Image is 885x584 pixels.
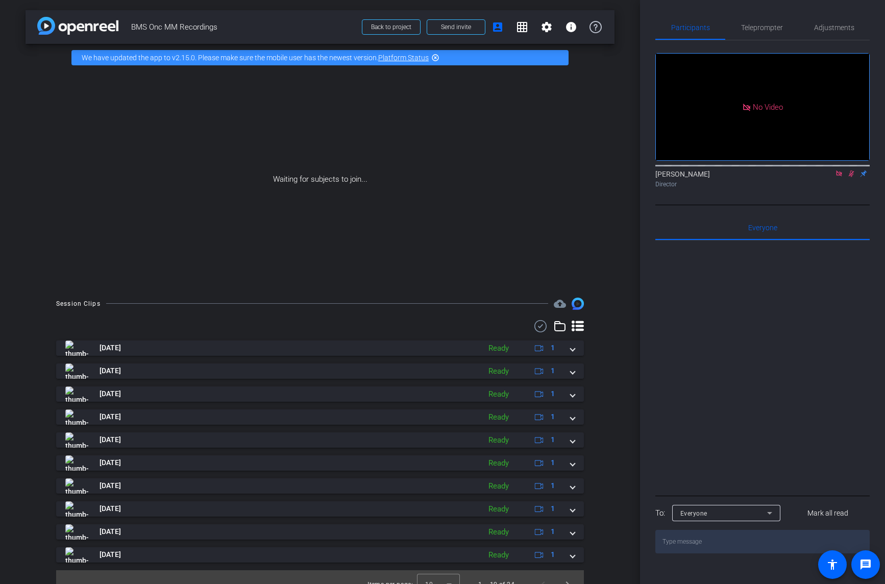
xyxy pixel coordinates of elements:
span: Send invite [441,23,471,31]
mat-expansion-panel-header: thumb-nail[DATE]Ready1 [56,409,584,425]
img: app-logo [37,17,118,35]
span: 1 [551,526,555,537]
button: Back to project [362,19,421,35]
mat-icon: account_box [491,21,504,33]
img: thumb-nail [65,432,88,448]
div: To: [655,507,665,519]
span: BMS Onc MM Recordings [131,17,356,37]
img: thumb-nail [65,501,88,517]
img: thumb-nail [65,386,88,402]
div: Ready [483,434,514,446]
mat-expansion-panel-header: thumb-nail[DATE]Ready1 [56,432,584,448]
div: Director [655,180,870,189]
span: [DATE] [100,434,121,445]
div: Ready [483,388,514,400]
span: 1 [551,388,555,399]
div: Ready [483,503,514,515]
mat-expansion-panel-header: thumb-nail[DATE]Ready1 [56,455,584,471]
mat-expansion-panel-header: thumb-nail[DATE]Ready1 [56,547,584,563]
mat-icon: grid_on [516,21,528,33]
div: Ready [483,411,514,423]
span: No Video [753,102,783,111]
mat-icon: message [859,558,872,571]
span: 1 [551,503,555,514]
a: Platform Status [378,54,429,62]
div: Waiting for subjects to join... [26,71,614,287]
span: 1 [551,343,555,353]
span: [DATE] [100,343,121,353]
div: Ready [483,526,514,538]
mat-icon: accessibility [826,558,839,571]
div: We have updated the app to v2.15.0. Please make sure the mobile user has the newest version. [71,50,569,65]
div: Session Clips [56,299,101,309]
span: [DATE] [100,503,121,514]
mat-icon: settings [540,21,553,33]
span: Participants [671,24,710,31]
mat-expansion-panel-header: thumb-nail[DATE]Ready1 [56,501,584,517]
span: [DATE] [100,457,121,468]
span: [DATE] [100,480,121,491]
mat-icon: highlight_off [431,54,439,62]
span: 1 [551,480,555,491]
img: Session clips [572,298,584,310]
button: Mark all read [786,504,870,522]
span: Back to project [371,23,411,31]
img: thumb-nail [65,409,88,425]
span: Teleprompter [741,24,783,31]
img: thumb-nail [65,547,88,563]
span: 1 [551,411,555,422]
span: [DATE] [100,526,121,537]
span: Everyone [748,224,777,231]
div: Ready [483,480,514,492]
span: [DATE] [100,411,121,422]
mat-icon: info [565,21,577,33]
div: Ready [483,343,514,354]
img: thumb-nail [65,478,88,494]
div: Ready [483,457,514,469]
span: 1 [551,434,555,445]
span: 1 [551,549,555,560]
span: [DATE] [100,366,121,376]
img: thumb-nail [65,363,88,379]
span: Destinations for your clips [554,298,566,310]
span: Adjustments [814,24,854,31]
button: Send invite [427,19,485,35]
mat-expansion-panel-header: thumb-nail[DATE]Ready1 [56,340,584,356]
span: [DATE] [100,549,121,560]
span: Everyone [680,510,707,517]
img: thumb-nail [65,455,88,471]
mat-expansion-panel-header: thumb-nail[DATE]Ready1 [56,363,584,379]
mat-expansion-panel-header: thumb-nail[DATE]Ready1 [56,478,584,494]
mat-expansion-panel-header: thumb-nail[DATE]Ready1 [56,386,584,402]
span: 1 [551,366,555,376]
div: Ready [483,366,514,377]
mat-icon: cloud_upload [554,298,566,310]
mat-expansion-panel-header: thumb-nail[DATE]Ready1 [56,524,584,540]
span: 1 [551,457,555,468]
div: [PERSON_NAME] [655,169,870,189]
img: thumb-nail [65,524,88,540]
div: Ready [483,549,514,561]
span: Mark all read [807,508,848,519]
span: [DATE] [100,388,121,399]
img: thumb-nail [65,340,88,356]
